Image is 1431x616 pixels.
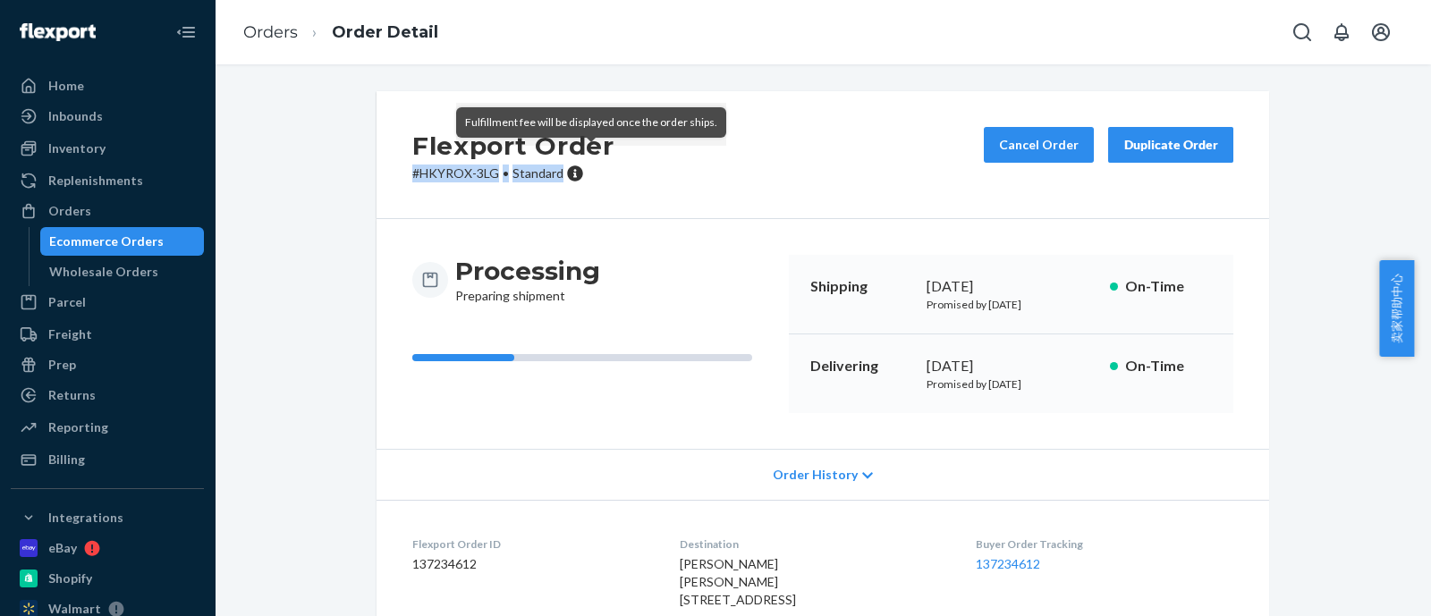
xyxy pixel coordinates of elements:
a: 137234612 [976,556,1040,571]
button: Duplicate Order [1108,127,1233,163]
button: Open notifications [1324,14,1359,50]
div: Ecommerce Orders [49,232,164,250]
div: Shopify [48,570,92,587]
a: Replenishments [11,166,204,195]
a: Ecommerce Orders [40,227,205,256]
span: Standard [512,165,563,181]
div: Parcel [48,293,86,311]
p: Promised by [DATE] [927,297,1096,312]
img: Flexport logo [20,23,96,41]
a: eBay [11,534,204,562]
dd: 137234612 [412,555,651,573]
a: Shopify [11,564,204,593]
a: Parcel [11,288,204,316]
button: Close Navigation [168,14,204,50]
button: Open Search Box [1284,14,1320,50]
div: Preparing shipment [455,255,600,305]
ol: breadcrumbs [229,6,453,59]
div: Fulfillment fee will be displayed once the order ships. [465,114,717,131]
div: Replenishments [48,172,143,190]
p: Delivering [810,356,912,376]
span: Order History [773,466,858,484]
div: Billing [48,451,85,468]
div: Returns [48,386,96,404]
a: Orders [11,197,204,225]
button: 卖家帮助中心 [1379,260,1414,357]
button: Cancel Order [984,127,1094,163]
p: Promised by [DATE] [927,376,1096,392]
span: • [503,165,509,181]
div: Inbounds [48,107,103,125]
button: Integrations [11,503,204,532]
p: On-Time [1125,276,1212,297]
a: Returns [11,381,204,409]
a: Orders [243,22,298,42]
div: Duplicate Order [1123,136,1218,154]
div: Prep [48,356,76,374]
a: Reporting [11,413,204,442]
button: Open account menu [1363,14,1399,50]
div: eBay [48,539,77,557]
a: Freight [11,320,204,349]
div: [DATE] [927,276,1096,297]
a: Prep [11,350,204,379]
div: [DATE] [927,356,1096,376]
p: Shipping [810,276,912,297]
span: [PERSON_NAME] [PERSON_NAME] [STREET_ADDRESS] [680,556,796,607]
h2: Flexport Order [412,127,614,165]
div: Reporting [48,418,108,436]
a: Wholesale Orders [40,257,205,286]
div: Integrations [48,509,123,527]
div: Wholesale Orders [49,263,158,281]
a: Inventory [11,134,204,163]
a: Home [11,72,204,100]
a: Inbounds [11,102,204,131]
div: Home [48,77,84,95]
a: Billing [11,445,204,474]
a: Order Detail [332,22,438,42]
dt: Buyer Order Tracking [976,536,1233,552]
h3: Processing [455,255,600,287]
dt: Flexport Order ID [412,536,651,552]
div: Freight [48,325,92,343]
p: On-Time [1125,356,1212,376]
div: Orders [48,202,91,220]
dt: Destination [680,536,946,552]
p: # HKYROX-3LG [412,165,614,182]
div: Inventory [48,139,106,157]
